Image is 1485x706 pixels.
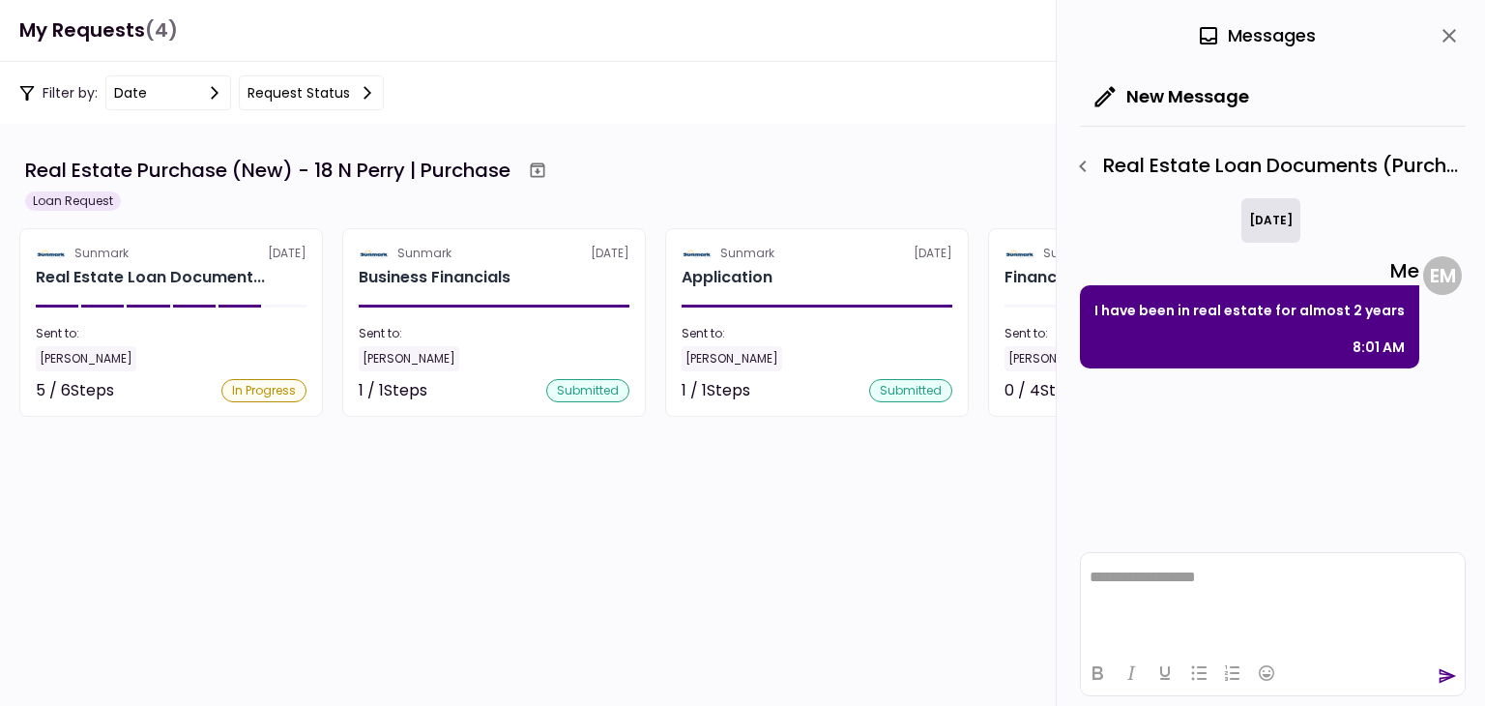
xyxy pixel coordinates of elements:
[19,11,178,50] h1: My Requests
[1216,660,1249,687] button: Numbered list
[1005,245,1035,262] img: Partner logo
[682,346,782,371] div: [PERSON_NAME]
[359,245,629,262] div: [DATE]
[1005,325,1275,342] div: Sent to:
[1149,660,1181,687] button: Underline
[546,379,629,402] div: submitted
[1005,245,1275,262] div: [DATE]
[869,379,952,402] div: submitted
[1423,256,1462,295] div: E M
[239,75,384,110] button: Request status
[1094,299,1405,322] p: I have been in real estate for almost 2 years
[682,245,713,262] img: Partner logo
[36,266,265,289] div: Real Estate Loan Documents (Purchase)
[105,75,231,110] button: date
[36,325,306,342] div: Sent to:
[1080,72,1265,122] button: New Message
[36,245,306,262] div: [DATE]
[1433,19,1466,52] button: close
[1081,553,1465,650] iframe: Rich Text Area
[114,82,147,103] div: date
[359,379,427,402] div: 1 / 1 Steps
[1005,266,1174,289] h2: Financial Information
[221,379,306,402] div: In Progress
[145,11,178,50] span: (4)
[397,245,451,262] div: Sunmark
[1005,379,1084,402] div: 0 / 4 Steps
[359,266,510,289] h2: Business Financials
[1182,660,1215,687] button: Bullet list
[1043,245,1097,262] div: Sunmark
[1353,336,1405,359] div: 8:01 AM
[1438,666,1457,686] button: send
[25,191,121,211] div: Loan Request
[74,245,129,262] div: Sunmark
[1066,150,1466,183] div: Real Estate Loan Documents (Purchase) - Background Information – Borrower/Guarantor profile
[682,245,952,262] div: [DATE]
[36,379,114,402] div: 5 / 6 Steps
[19,75,384,110] div: Filter by:
[720,245,774,262] div: Sunmark
[1081,660,1114,687] button: Bold
[359,325,629,342] div: Sent to:
[1197,21,1316,50] div: Messages
[682,325,952,342] div: Sent to:
[359,245,390,262] img: Partner logo
[359,346,459,371] div: [PERSON_NAME]
[25,156,510,185] div: Real Estate Purchase (New) - 18 N Perry | Purchase
[682,266,772,289] h2: Application
[1250,660,1283,687] button: Emojis
[1241,198,1300,243] div: [DATE]
[36,245,67,262] img: Partner logo
[1005,346,1105,371] div: [PERSON_NAME]
[520,153,555,188] button: Archive workflow
[1115,660,1148,687] button: Italic
[1080,256,1419,285] div: Me
[682,379,750,402] div: 1 / 1 Steps
[36,346,136,371] div: [PERSON_NAME]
